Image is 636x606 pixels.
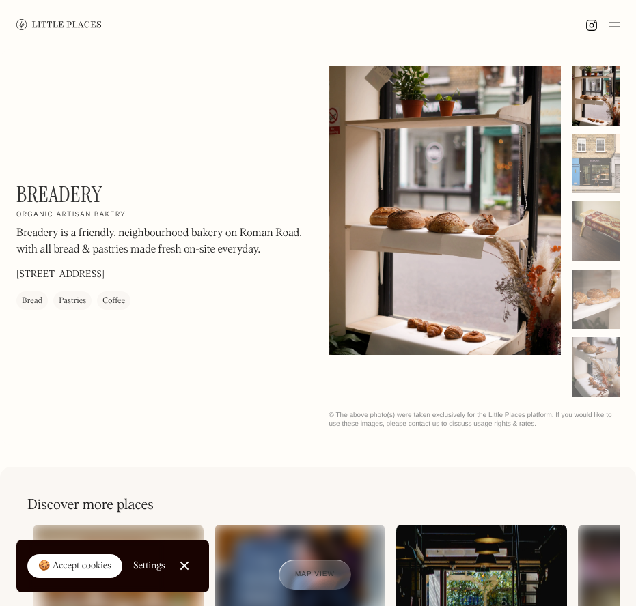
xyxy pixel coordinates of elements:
div: 🍪 Accept cookies [38,560,111,573]
div: Coffee [102,295,125,308]
h2: Discover more places [27,497,154,514]
a: Map view [279,560,351,590]
h2: Organic artisan bakery [16,211,126,220]
div: Pastries [59,295,86,308]
p: [STREET_ADDRESS] [16,268,105,283]
p: Breadery is a friendly, neighbourhood bakery on Roman Road, with all bread & pastries made fresh ... [16,226,307,259]
a: Close Cookie Popup [171,552,198,579]
div: Settings [133,561,165,571]
div: Bread [22,295,42,308]
a: 🍪 Accept cookies [27,554,122,579]
span: Map view [295,571,335,578]
h1: Breadery [16,182,102,207]
div: © The above photo(s) were taken exclusively for the Little Places platform. If you would like to ... [329,411,620,429]
a: Settings [133,551,165,581]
